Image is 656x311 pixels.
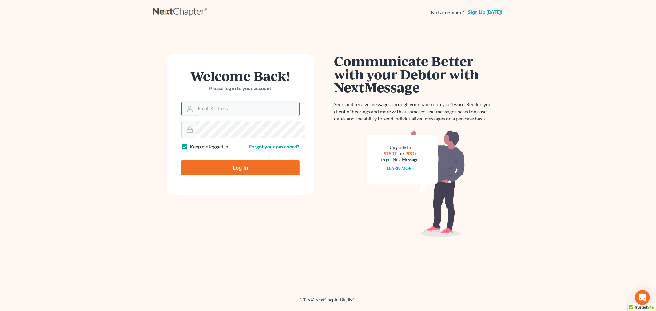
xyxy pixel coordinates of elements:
[387,166,414,171] a: Learn more
[334,54,497,94] h1: Communicate Better with your Debtor with NextMessage
[467,10,503,15] a: Sign up [DATE]!
[405,151,417,156] a: PRO+
[196,102,299,116] input: Email Address
[249,144,300,149] a: Forgot your password?
[384,151,399,156] a: START+
[181,85,300,92] p: Please log in to your account
[381,144,419,151] div: Upgrade to
[153,297,503,308] div: 2025 © NextChapterBK, INC
[400,151,404,156] span: or
[431,9,464,16] strong: Not a member?
[381,157,419,163] div: to get NextMessage.
[635,290,650,305] div: Open Intercom Messenger
[181,160,300,175] input: Log In
[181,69,300,82] h1: Welcome Back!
[367,130,465,237] img: nextmessage_bg-59042aed3d76b12b5cd301f8e5b87938c9018125f34e5fa2b7a6b67550977c72.svg
[334,101,497,122] p: Send and receive messages through your bankruptcy software. Remind your client of hearings and mo...
[190,143,229,150] label: Keep me logged in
